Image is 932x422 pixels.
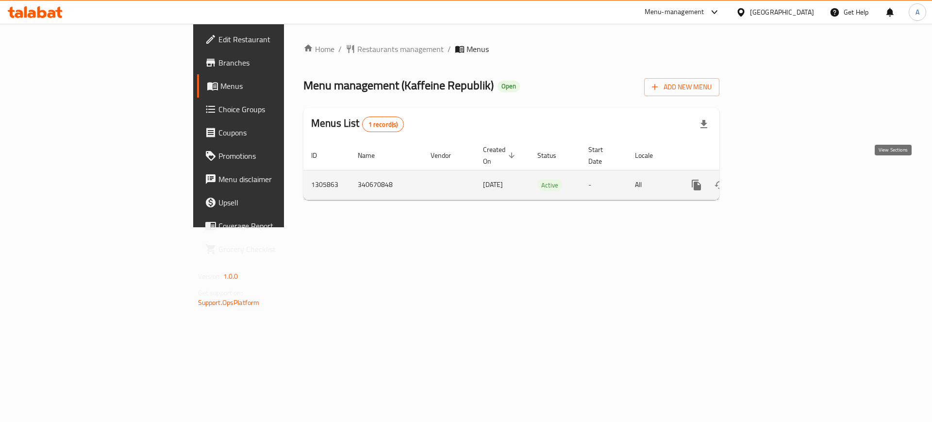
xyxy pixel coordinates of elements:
[431,150,464,161] span: Vendor
[915,7,919,17] span: A
[750,7,814,17] div: [GEOGRAPHIC_DATA]
[218,34,341,45] span: Edit Restaurant
[220,80,341,92] span: Menus
[197,191,349,214] a: Upsell
[311,116,404,132] h2: Menus List
[498,82,520,90] span: Open
[303,141,786,200] table: enhanced table
[483,178,503,191] span: [DATE]
[218,220,341,232] span: Coverage Report
[350,170,423,200] td: 340670848
[645,6,704,18] div: Menu-management
[362,117,404,132] div: Total records count
[197,28,349,51] a: Edit Restaurant
[358,150,387,161] span: Name
[197,51,349,74] a: Branches
[218,173,341,185] span: Menu disclaimer
[218,103,341,115] span: Choice Groups
[197,121,349,144] a: Coupons
[581,170,627,200] td: -
[218,127,341,138] span: Coupons
[346,43,444,55] a: Restaurants management
[198,287,243,299] span: Get support on:
[644,78,719,96] button: Add New Menu
[197,144,349,168] a: Promotions
[652,81,712,93] span: Add New Menu
[197,168,349,191] a: Menu disclaimer
[537,179,562,191] div: Active
[218,57,341,68] span: Branches
[303,43,719,55] nav: breadcrumb
[498,81,520,92] div: Open
[483,144,518,167] span: Created On
[466,43,489,55] span: Menus
[197,237,349,261] a: Grocery Checklist
[448,43,451,55] li: /
[197,98,349,121] a: Choice Groups
[197,74,349,98] a: Menus
[692,113,716,136] div: Export file
[218,150,341,162] span: Promotions
[635,150,666,161] span: Locale
[363,120,404,129] span: 1 record(s)
[537,150,569,161] span: Status
[685,173,708,197] button: more
[311,150,330,161] span: ID
[677,141,786,170] th: Actions
[198,270,222,283] span: Version:
[708,173,732,197] button: Change Status
[588,144,616,167] span: Start Date
[218,197,341,208] span: Upsell
[627,170,677,200] td: All
[197,214,349,237] a: Coverage Report
[198,296,260,309] a: Support.OpsPlatform
[223,270,238,283] span: 1.0.0
[218,243,341,255] span: Grocery Checklist
[303,74,494,96] span: Menu management ( Kaffeine Republik )
[357,43,444,55] span: Restaurants management
[537,180,562,191] span: Active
